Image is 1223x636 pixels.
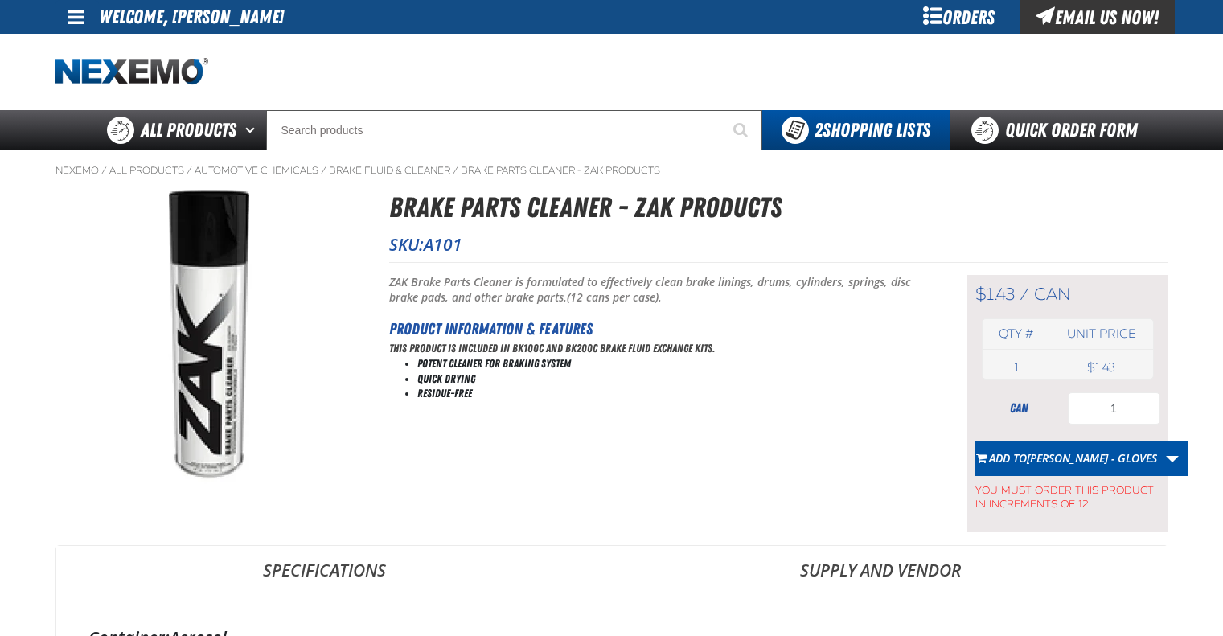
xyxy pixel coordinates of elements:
span: / [101,164,107,177]
span: can [1034,284,1071,305]
span: You must order this product in increments of 12 [975,476,1160,511]
a: Home [55,58,208,86]
a: Quick Order Form [950,110,1168,150]
span: / [187,164,192,177]
span: / [453,164,458,177]
span: $1.43 [975,284,1015,305]
button: Add to[PERSON_NAME] - GLOVES [975,441,1158,476]
h2: Product Information & Features [389,317,927,341]
span: Add to [989,450,1157,466]
p: SKU: [389,233,1168,256]
button: You have 2 Shopping Lists. Open to view details [762,110,950,150]
a: Automotive Chemicals [195,164,318,177]
li: Potent Cleaner for Braking System [417,356,927,371]
input: Product Quantity [1068,392,1160,425]
a: More Actions [1157,441,1188,476]
div: can [975,400,1064,417]
p: This product is included in BK100C and BK200C brake fluid exchange kits. [389,341,927,356]
td: $1.43 [1050,356,1152,379]
span: Shopping Lists [815,119,930,142]
button: Start Searching [722,110,762,150]
img: Brake Parts Cleaner - ZAK Products [56,187,360,490]
span: A101 [424,233,462,256]
a: All Products [109,164,184,177]
li: Quick Drying [417,371,927,387]
span: / [1020,284,1029,305]
a: Supply and Vendor [593,546,1168,594]
span: / [321,164,326,177]
span: [PERSON_NAME] - GLOVES [1027,450,1157,466]
strong: 2 [815,119,823,142]
a: Nexemo [55,164,99,177]
nav: Breadcrumbs [55,164,1168,177]
a: Brake Fluid & Cleaner [329,164,450,177]
a: Specifications [56,546,593,594]
span: 1 [1014,360,1019,375]
a: Brake Parts Cleaner - ZAK Products [461,164,660,177]
input: Search [266,110,762,150]
h1: Brake Parts Cleaner - ZAK Products [389,187,1168,229]
th: Unit price [1050,319,1152,349]
img: Nexemo logo [55,58,208,86]
th: Qty # [983,319,1051,349]
p: ZAK Brake Parts Cleaner is formulated to effectively clean brake linings, drums, cylinders, sprin... [389,275,927,306]
span: All Products [141,116,236,145]
button: Open All Products pages [240,110,266,150]
li: Residue-Free [417,386,927,401]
